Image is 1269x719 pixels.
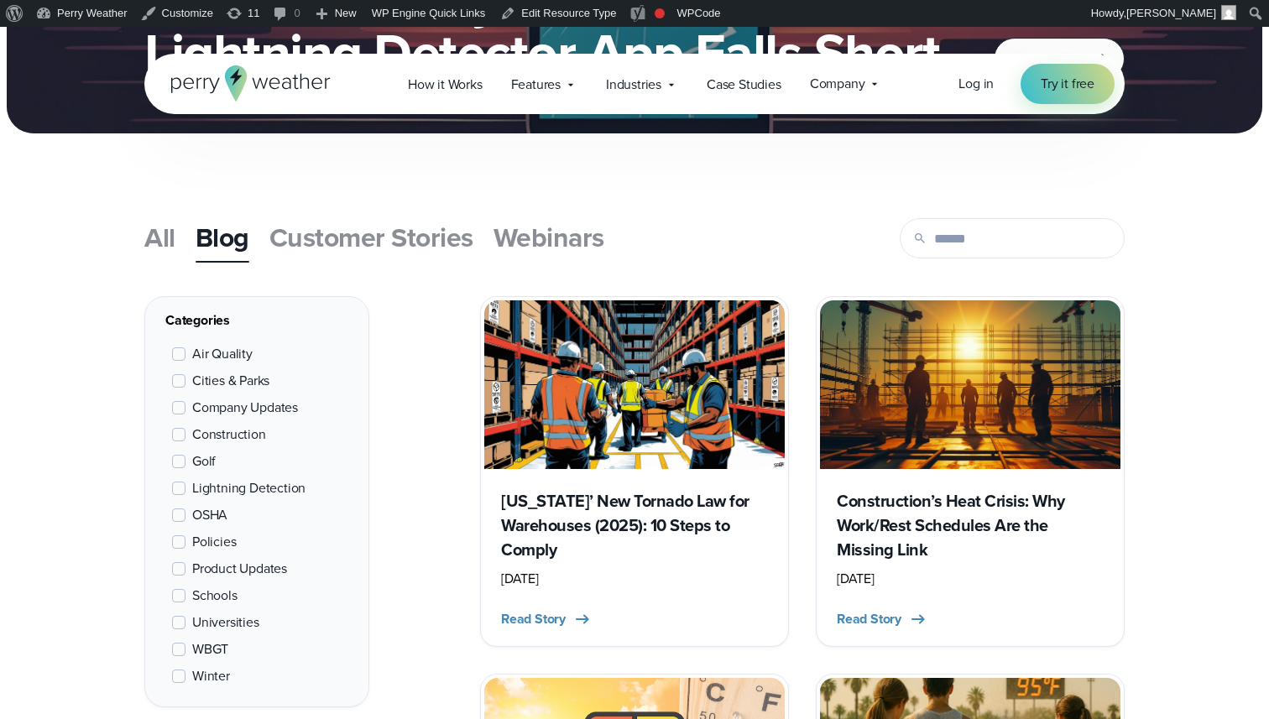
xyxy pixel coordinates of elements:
div: Focus keyphrase not set [655,8,665,18]
a: Customer Stories [269,214,473,261]
h3: Construction’s Heat Crisis: Why Work/Rest Schedules Are the Missing Link [837,489,1104,562]
span: Case Studies [707,75,781,95]
span: Golf [192,451,216,472]
span: Read Story [837,609,901,629]
span: All [144,217,175,258]
div: Categories [165,310,348,331]
a: Webinars [493,214,604,261]
span: Features [511,75,561,95]
span: Winter [192,666,230,686]
span: Read Story [501,609,566,629]
a: Blog [196,214,249,261]
span: Customer Stories [269,217,473,258]
span: Policies [192,532,236,552]
span: Webinars [493,217,604,258]
a: Log in [958,74,994,94]
h3: [US_STATE]’ New Tornado Law for Warehouses (2025): 10 Steps to Comply [501,489,768,562]
div: [DATE] [837,569,1104,589]
span: Product Updates [192,559,287,579]
a: Illinois Warehouse Safety [US_STATE]’ New Tornado Law for Warehouses (2025): 10 Steps to Comply [... [480,296,789,647]
img: Illinois Warehouse Safety [484,300,785,469]
img: construction site heat stress [820,300,1120,469]
span: Schools [192,586,238,606]
span: Company Updates [192,398,298,418]
span: Universities [192,612,259,633]
span: Try it free [1041,74,1094,94]
button: Read Story [501,609,593,629]
span: Log in [958,74,994,93]
span: [PERSON_NAME] [1126,7,1216,19]
div: [DATE] [501,569,768,589]
a: All [144,214,175,261]
span: Company [810,74,865,94]
a: Read More [994,38,1125,80]
span: Construction [192,425,266,445]
span: Air Quality [192,344,253,364]
span: How it Works [408,75,483,95]
span: Cities & Parks [192,371,269,391]
a: construction site heat stress Construction’s Heat Crisis: Why Work/Rest Schedules Are the Missing... [816,296,1125,647]
a: How it Works [394,67,497,102]
span: WBGT [192,639,228,659]
span: Industries [606,75,661,95]
span: Read More [1021,49,1084,69]
button: Read Story [837,609,928,629]
a: Case Studies [692,67,796,102]
span: Blog [196,217,249,258]
a: Try it free [1021,64,1115,104]
span: OSHA [192,505,227,525]
span: Lightning Detection [192,478,305,498]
